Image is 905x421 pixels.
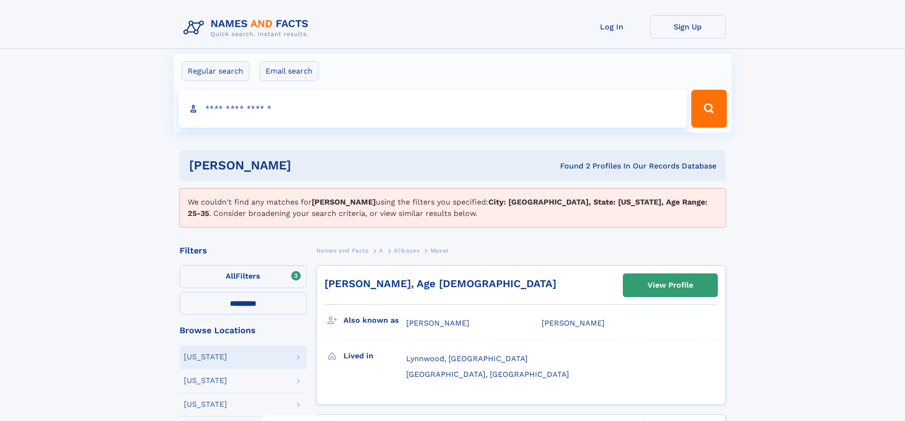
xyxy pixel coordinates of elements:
[379,244,383,256] a: A
[316,244,369,256] a: Names and Facts
[184,353,227,361] div: [US_STATE]
[394,247,419,254] span: Alibayev
[180,326,307,335] div: Browse Locations
[650,15,726,38] a: Sign Up
[343,348,406,364] h3: Lived in
[180,15,316,41] img: Logo Names and Facts
[181,61,249,81] label: Regular search
[648,274,693,296] div: View Profile
[574,15,650,38] a: Log In
[184,377,227,384] div: [US_STATE]
[542,318,605,327] span: [PERSON_NAME]
[406,318,469,327] span: [PERSON_NAME]
[259,61,319,81] label: Email search
[430,247,449,254] span: Maxat
[623,274,717,297] a: View Profile
[184,401,227,408] div: [US_STATE]
[691,90,726,128] button: Search Button
[312,197,376,206] b: [PERSON_NAME]
[188,197,707,218] b: City: [GEOGRAPHIC_DATA], State: [US_STATE], Age Range: 25-35
[324,278,556,290] a: [PERSON_NAME], Age [DEMOGRAPHIC_DATA]
[180,265,307,288] label: Filters
[426,161,716,171] div: Found 2 Profiles In Our Records Database
[180,188,726,227] div: We couldn't find any matches for using the filters you specified: . Consider broadening your sear...
[189,159,426,171] h1: [PERSON_NAME]
[406,354,528,363] span: Lynnwood, [GEOGRAPHIC_DATA]
[379,247,383,254] span: A
[179,90,687,128] input: search input
[394,244,419,256] a: Alibayev
[226,271,236,281] span: All
[406,370,569,379] span: [GEOGRAPHIC_DATA], [GEOGRAPHIC_DATA]
[343,312,406,328] h3: Also known as
[180,246,307,255] div: Filters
